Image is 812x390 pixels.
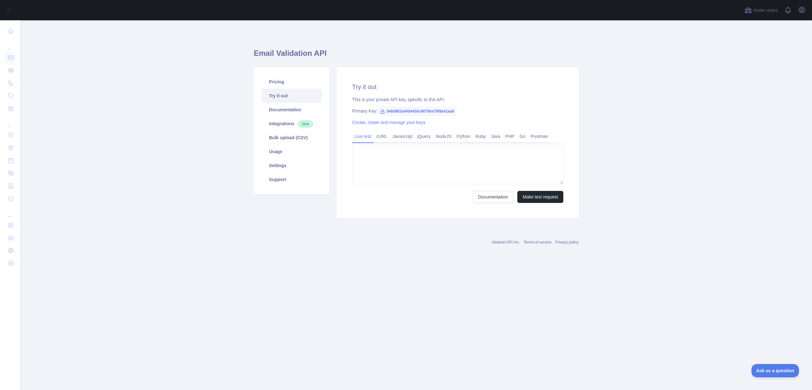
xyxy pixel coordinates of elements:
[454,131,473,141] a: Python
[415,131,433,141] a: jQuery
[488,131,503,141] a: Java
[352,131,374,141] a: Live test
[5,205,15,218] div: ...
[298,121,313,127] span: New
[352,82,563,91] h2: Try it out
[517,191,563,203] button: Make test request
[352,108,563,114] div: Primary Key:
[473,131,488,141] a: Ruby
[5,38,15,51] div: ...
[352,96,563,103] div: This is your private API key, specific to this API.
[377,107,457,116] span: 340d881b44b4434c8679be78f8a41aa8
[254,48,579,63] h1: Email Validation API
[261,117,322,131] a: Integrations New
[261,103,322,117] a: Documentation
[390,131,415,141] a: Javascript
[261,131,322,145] a: Bulk upload (CSV)
[473,191,514,203] a: Documentation
[528,131,551,141] a: Postman
[261,89,322,103] a: Try it out
[5,115,15,128] div: ...
[517,131,528,141] a: Go
[261,75,322,89] a: Pricing
[743,5,779,15] button: Invite users
[261,145,322,159] a: Usage
[555,240,579,244] a: Privacy policy
[374,131,390,141] a: cURL
[433,131,454,141] a: NodeJS
[524,240,551,244] a: Terms of service
[753,7,778,14] span: Invite users
[352,120,425,125] a: Create, rotate and manage your keys
[261,172,322,186] a: Support
[492,240,520,244] a: Abstract API Inc.
[503,131,517,141] a: PHP
[261,159,322,172] a: Settings
[751,364,799,377] iframe: Toggle Customer Support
